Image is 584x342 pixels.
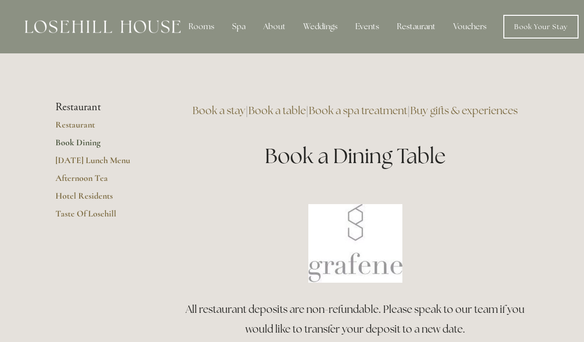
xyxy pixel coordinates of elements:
[55,172,150,190] a: Afternoon Tea
[55,137,150,155] a: Book Dining
[55,155,150,172] a: [DATE] Lunch Menu
[181,17,222,37] div: Rooms
[182,141,529,171] h1: Book a Dining Table
[182,101,529,121] h3: | | |
[224,17,253,37] div: Spa
[308,204,402,283] img: Book a table at Grafene Restaurant @ Losehill
[255,17,293,37] div: About
[347,17,387,37] div: Events
[55,119,150,137] a: Restaurant
[445,17,494,37] a: Vouchers
[248,104,306,117] a: Book a table
[503,15,579,39] a: Book Your Stay
[55,208,150,226] a: Taste Of Losehill
[55,101,150,114] li: Restaurant
[182,299,529,339] h3: All restaurant deposits are non-refundable. Please speak to our team if you would like to transfe...
[410,104,518,117] a: Buy gifts & experiences
[389,17,443,37] div: Restaurant
[193,104,245,117] a: Book a stay
[25,20,181,33] img: Losehill House
[295,17,345,37] div: Weddings
[309,104,407,117] a: Book a spa treatment
[55,190,150,208] a: Hotel Residents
